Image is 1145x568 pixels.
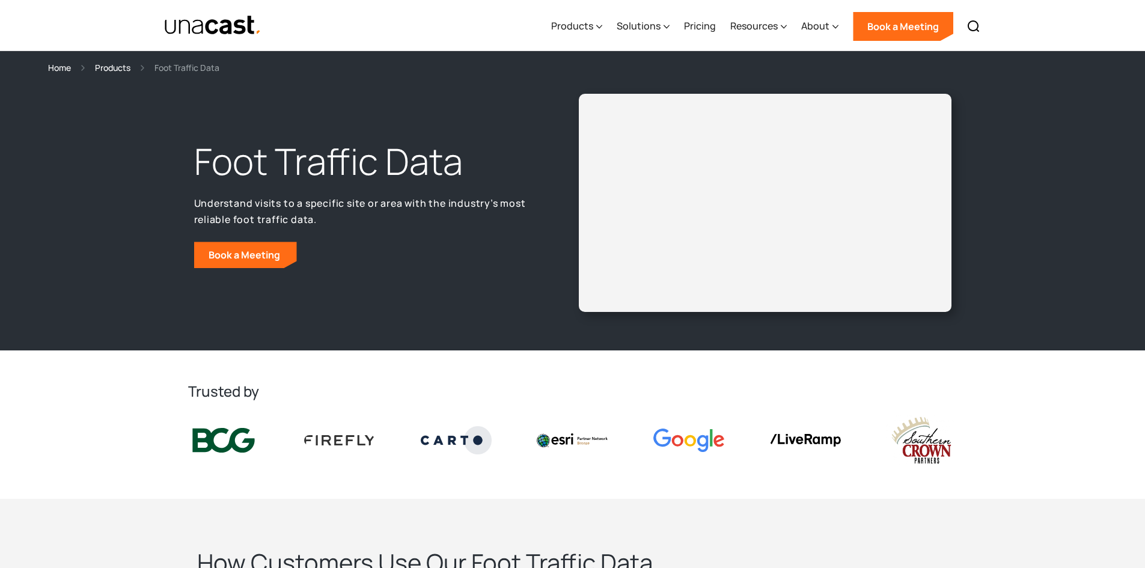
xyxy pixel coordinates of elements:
[853,12,953,41] a: Book a Meeting
[801,19,829,33] div: About
[164,15,262,36] a: home
[194,195,534,227] p: Understand visits to a specific site or area with the industry’s most reliable foot traffic data.
[304,435,375,445] img: Firefly Advertising logo
[95,61,130,75] a: Products
[653,429,724,452] img: Google logo
[188,426,259,456] img: BCG logo
[48,61,71,75] a: Home
[588,103,942,302] iframe: Unacast - European Vaccines v2
[194,242,297,268] a: Book a Meeting
[730,2,787,51] div: Resources
[617,2,670,51] div: Solutions
[421,426,492,454] img: Carto logo
[886,415,957,465] img: southern crown logo
[966,19,981,34] img: Search icon
[551,2,602,51] div: Products
[188,382,957,401] h2: Trusted by
[154,61,219,75] div: Foot Traffic Data
[551,19,593,33] div: Products
[684,2,716,51] a: Pricing
[537,433,608,447] img: Esri logo
[194,138,534,186] h1: Foot Traffic Data
[770,434,841,447] img: liveramp logo
[164,15,262,36] img: Unacast text logo
[617,19,661,33] div: Solutions
[730,19,778,33] div: Resources
[801,2,838,51] div: About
